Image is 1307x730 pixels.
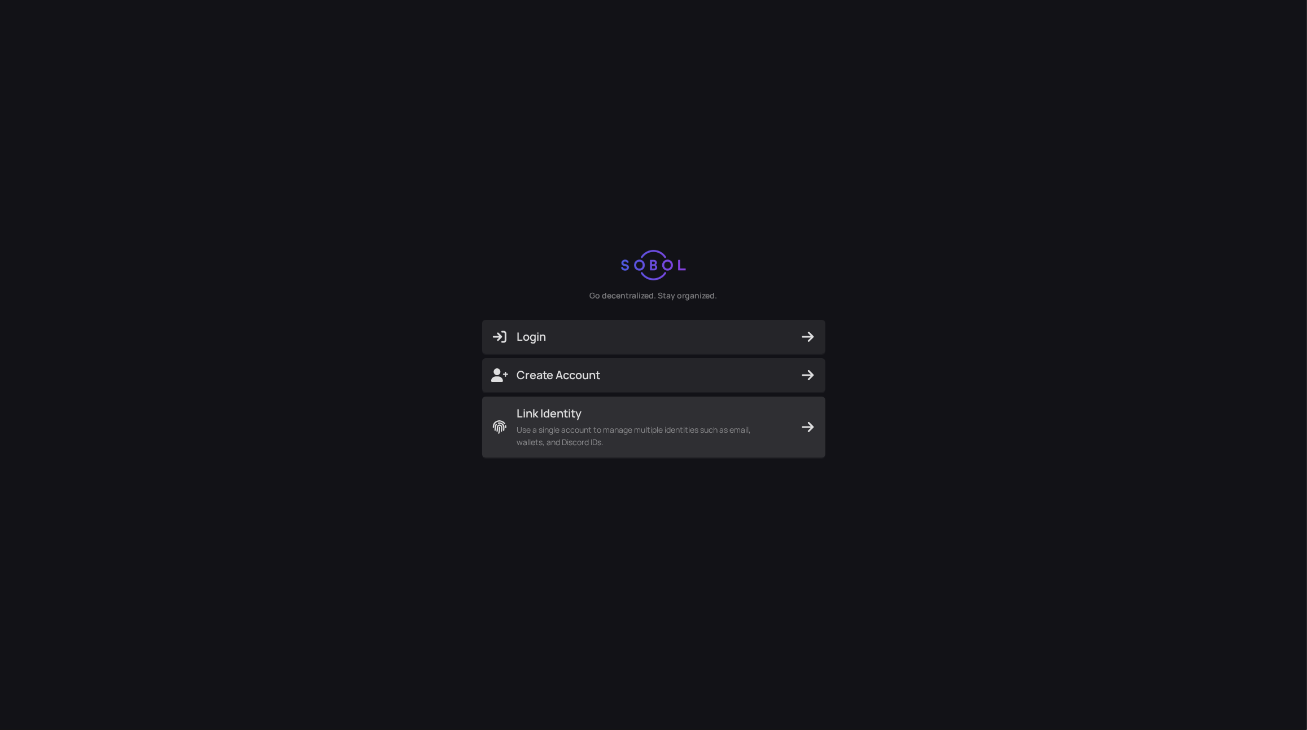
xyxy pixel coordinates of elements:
button: Link IdentityUse a single account to manage multiple identities such as email, wallets, and Disco... [482,397,825,458]
button: Create Account [482,358,825,392]
button: Login [482,320,825,354]
span: Link Identity [517,406,777,421]
span: Create Account [491,367,816,383]
div: Go decentralized. Stay organized. [590,289,718,302]
span: Login [491,329,816,345]
span: Use a single account to manage multiple identities such as email, wallets, and Discord IDs. [517,424,777,448]
img: logo [621,250,686,280]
